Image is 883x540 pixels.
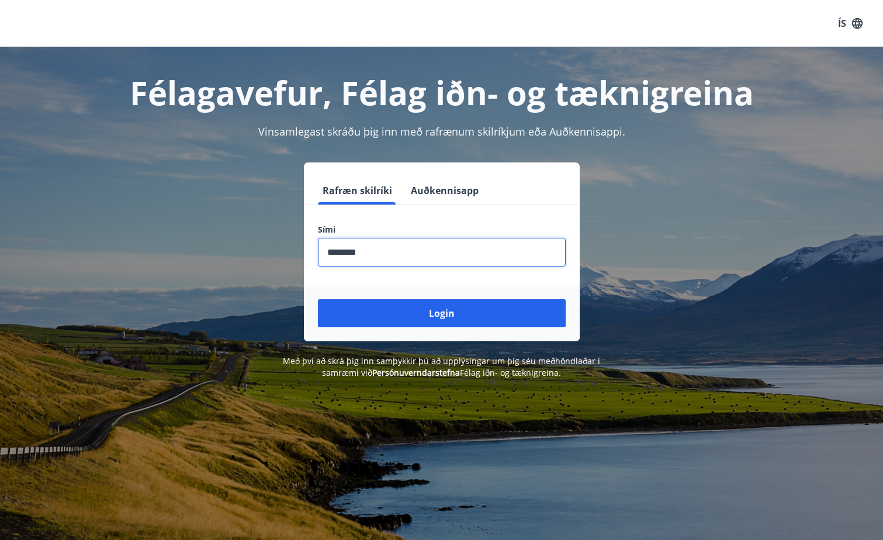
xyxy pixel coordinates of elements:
a: Persónuverndarstefna [372,367,460,378]
span: Með því að skrá þig inn samþykkir þú að upplýsingar um þig séu meðhöndlaðar í samræmi við Félag i... [283,355,600,378]
span: Vinsamlegast skráðu þig inn með rafrænum skilríkjum eða Auðkennisappi. [258,124,625,139]
label: Sími [318,224,566,236]
button: Rafræn skilríki [318,176,397,205]
button: ÍS [832,13,869,34]
button: Login [318,299,566,327]
h1: Félagavefur, Félag iðn- og tæknigreina [35,70,849,115]
button: Auðkennisapp [406,176,483,205]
